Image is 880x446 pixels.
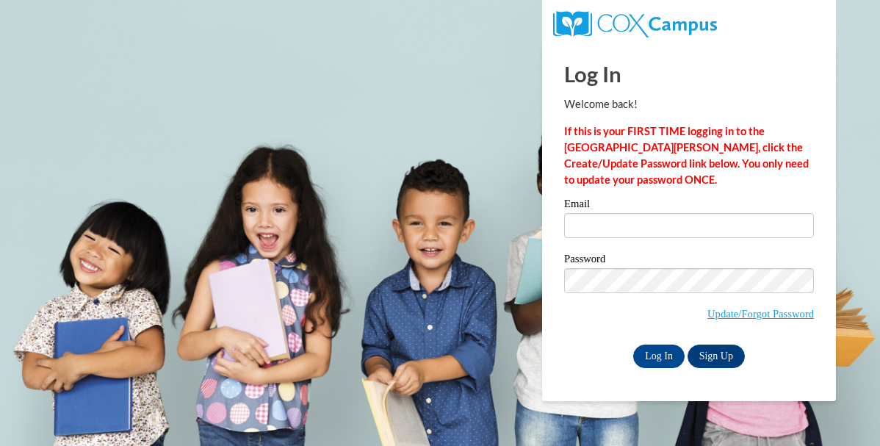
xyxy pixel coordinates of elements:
[707,308,814,320] a: Update/Forgot Password
[564,253,814,268] label: Password
[553,11,717,37] img: COX Campus
[553,17,717,29] a: COX Campus
[564,198,814,213] label: Email
[633,345,685,368] input: Log In
[564,96,814,112] p: Welcome back!
[564,59,814,89] h1: Log In
[688,345,745,368] a: Sign Up
[564,125,809,186] strong: If this is your FIRST TIME logging in to the [GEOGRAPHIC_DATA][PERSON_NAME], click the Create/Upd...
